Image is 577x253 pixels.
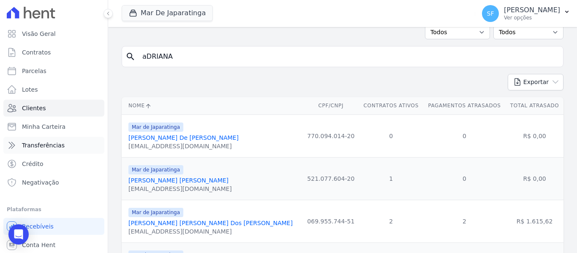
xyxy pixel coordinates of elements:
a: [PERSON_NAME] [PERSON_NAME] [128,177,229,184]
span: Lotes [22,85,38,94]
td: 2 [359,200,423,242]
input: Buscar por nome, CPF ou e-mail [137,48,560,65]
a: Lotes [3,81,104,98]
button: Mar De Japaratinga [122,5,213,21]
td: 0 [423,114,506,157]
td: 069.955.744-51 [303,200,359,242]
div: [EMAIL_ADDRESS][DOMAIN_NAME] [128,185,232,193]
th: Nome [122,97,303,114]
a: [PERSON_NAME] [PERSON_NAME] Dos [PERSON_NAME] [128,220,293,226]
p: [PERSON_NAME] [504,6,560,14]
div: Plataformas [7,204,101,215]
a: Minha Carteira [3,118,104,135]
span: Parcelas [22,67,46,75]
span: Conta Hent [22,241,55,249]
td: R$ 0,00 [506,114,563,157]
a: Visão Geral [3,25,104,42]
div: [EMAIL_ADDRESS][DOMAIN_NAME] [128,227,293,236]
th: Pagamentos Atrasados [423,97,506,114]
span: Transferências [22,141,65,150]
a: Parcelas [3,63,104,79]
a: Contratos [3,44,104,61]
td: R$ 1.615,62 [506,200,563,242]
span: Clientes [22,104,46,112]
i: search [125,52,136,62]
span: Mar de Japaratinga [128,165,183,174]
a: [PERSON_NAME] De [PERSON_NAME] [128,134,239,141]
button: SF [PERSON_NAME] Ver opções [475,2,577,25]
td: 770.094.014-20 [303,114,359,157]
a: Clientes [3,100,104,117]
a: Transferências [3,137,104,154]
span: Crédito [22,160,44,168]
th: CPF/CNPJ [303,97,359,114]
button: Exportar [508,74,563,90]
span: Contratos [22,48,51,57]
div: [EMAIL_ADDRESS][DOMAIN_NAME] [128,142,239,150]
p: Ver opções [504,14,560,21]
td: 521.077.604-20 [303,157,359,200]
span: Minha Carteira [22,122,65,131]
td: 1 [359,157,423,200]
a: Crédito [3,155,104,172]
td: 0 [359,114,423,157]
th: Contratos Ativos [359,97,423,114]
a: Negativação [3,174,104,191]
td: R$ 0,00 [506,157,563,200]
th: Total Atrasado [506,97,563,114]
a: Recebíveis [3,218,104,235]
div: Open Intercom Messenger [8,224,29,245]
span: Mar de Japaratinga [128,122,183,132]
td: 0 [423,157,506,200]
span: Mar de Japaratinga [128,208,183,217]
span: Visão Geral [22,30,56,38]
span: Negativação [22,178,59,187]
td: 2 [423,200,506,242]
span: Recebíveis [22,222,54,231]
span: SF [487,11,494,16]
